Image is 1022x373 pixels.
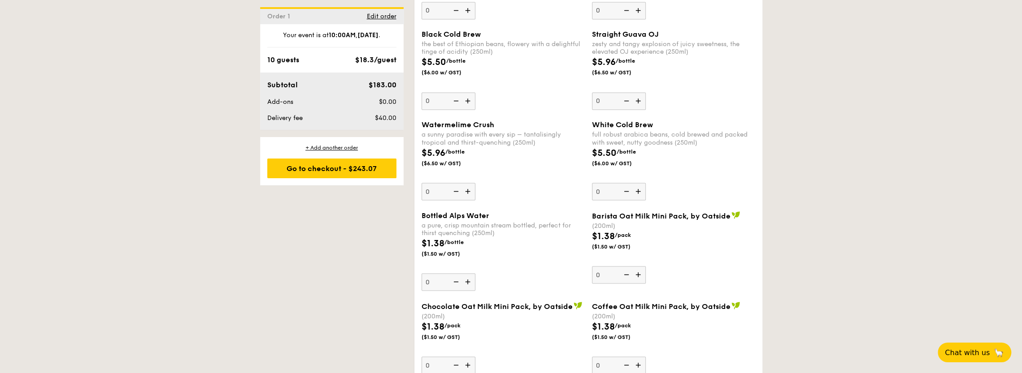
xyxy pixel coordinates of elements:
div: the best of Ethiopian beans, flowery with a delightful tinge of acidity (250ml) [422,40,585,56]
span: $5.50 [592,147,617,158]
img: icon-reduce.1d2dbef1.svg [448,183,462,200]
div: (200ml) [422,312,585,320]
span: ($1.50 w/ GST) [422,333,483,340]
img: icon-vegan.f8ff3823.svg [574,301,583,309]
img: icon-reduce.1d2dbef1.svg [619,92,632,109]
input: ($5.50 w/ GST) [592,2,646,19]
input: Black Cold Brewthe best of Ethiopian beans, flowery with a delightful tinge of acidity (250ml)$5.... [422,92,475,110]
div: Go to checkout - $243.07 [267,159,396,178]
span: ($1.50 w/ GST) [592,243,653,250]
span: $1.38 [422,321,444,332]
div: full robust arabica beans, cold brewed and packed with sweet, nutty goodness (250ml) [592,131,755,146]
img: icon-add.58712e84.svg [462,2,475,19]
span: /bottle [616,58,635,64]
span: $5.50 [422,57,446,68]
span: $1.38 [422,238,444,249]
span: Bottled Alps Water [422,211,489,219]
span: /bottle [445,148,465,154]
span: Black Cold Brew [422,30,481,39]
div: zesty and tangy explosion of juicy sweetness, the elevated OJ experience (250ml) [592,40,755,56]
span: $183.00 [368,81,396,89]
input: ($5.00 w/ GST) [422,2,475,19]
div: a pure, crisp mountain stream bottled, perfect for thirst quenching (250ml) [422,221,585,236]
span: $1.38 [592,231,615,241]
input: Barista Oat Milk Mini Pack, by Oatside(200ml)$1.38/pack($1.50 w/ GST) [592,266,646,283]
span: Add-ons [267,98,293,106]
input: Bottled Alps Watera pure, crisp mountain stream bottled, perfect for thirst quenching (250ml)$1.3... [422,273,475,291]
img: icon-reduce.1d2dbef1.svg [448,92,462,109]
img: icon-add.58712e84.svg [632,2,646,19]
span: Chat with us [945,348,990,357]
input: Straight Guava OJzesty and tangy explosion of juicy sweetness, the elevated OJ experience (250ml)... [592,92,646,110]
div: a sunny paradise with every sip – tantalisingly tropical and thirst-quenching (250ml) [422,131,585,146]
div: 10 guests [267,55,299,65]
img: icon-add.58712e84.svg [632,183,646,200]
div: (200ml) [592,312,755,320]
input: Watermelime Crusha sunny paradise with every sip – tantalisingly tropical and thirst-quenching (2... [422,183,475,200]
span: Order 1 [267,13,294,20]
img: icon-reduce.1d2dbef1.svg [448,273,462,290]
span: 🦙 [993,347,1004,358]
img: icon-add.58712e84.svg [632,92,646,109]
span: Edit order [367,13,396,20]
img: icon-vegan.f8ff3823.svg [731,301,740,309]
span: Subtotal [267,81,298,89]
span: ($1.50 w/ GST) [592,333,653,340]
span: ($6.00 w/ GST) [422,69,483,76]
span: $40.00 [374,114,396,122]
span: /bottle [617,148,636,154]
img: icon-add.58712e84.svg [462,92,475,109]
span: $5.96 [422,147,445,158]
span: Coffee Oat Milk Mini Pack, by Oatside [592,302,731,310]
button: Chat with us🦙 [938,343,1011,362]
div: + Add another order [267,144,396,151]
img: icon-add.58712e84.svg [462,183,475,200]
img: icon-add.58712e84.svg [632,266,646,283]
img: icon-reduce.1d2dbef1.svg [619,183,632,200]
span: Straight Guava OJ [592,30,659,39]
span: Chocolate Oat Milk Mini Pack, by Oatside [422,302,573,310]
span: $5.96 [592,57,616,68]
span: /pack [615,232,631,238]
span: /bottle [446,58,465,64]
span: /bottle [444,239,464,245]
span: Delivery fee [267,114,303,122]
img: icon-vegan.f8ff3823.svg [731,211,740,219]
img: icon-reduce.1d2dbef1.svg [619,2,632,19]
strong: [DATE] [357,31,378,39]
img: icon-reduce.1d2dbef1.svg [448,2,462,19]
span: $0.00 [378,98,396,106]
img: icon-reduce.1d2dbef1.svg [619,266,632,283]
span: ($6.50 w/ GST) [592,69,653,76]
div: (200ml) [592,222,755,229]
strong: 10:00AM [329,31,356,39]
span: /pack [615,322,631,328]
span: ($6.00 w/ GST) [592,159,653,167]
span: /pack [444,322,461,328]
span: Barista Oat Milk Mini Pack, by Oatside [592,211,731,220]
span: ($1.50 w/ GST) [422,250,483,257]
input: White Cold Brewfull robust arabica beans, cold brewed and packed with sweet, nutty goodness (250m... [592,183,646,200]
span: ($6.50 w/ GST) [422,159,483,167]
span: White Cold Brew [592,120,653,129]
span: Watermelime Crush [422,120,494,129]
div: $18.3/guest [355,55,396,65]
div: Your event is at , . [267,31,396,47]
img: icon-add.58712e84.svg [462,273,475,290]
span: $1.38 [592,321,615,332]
